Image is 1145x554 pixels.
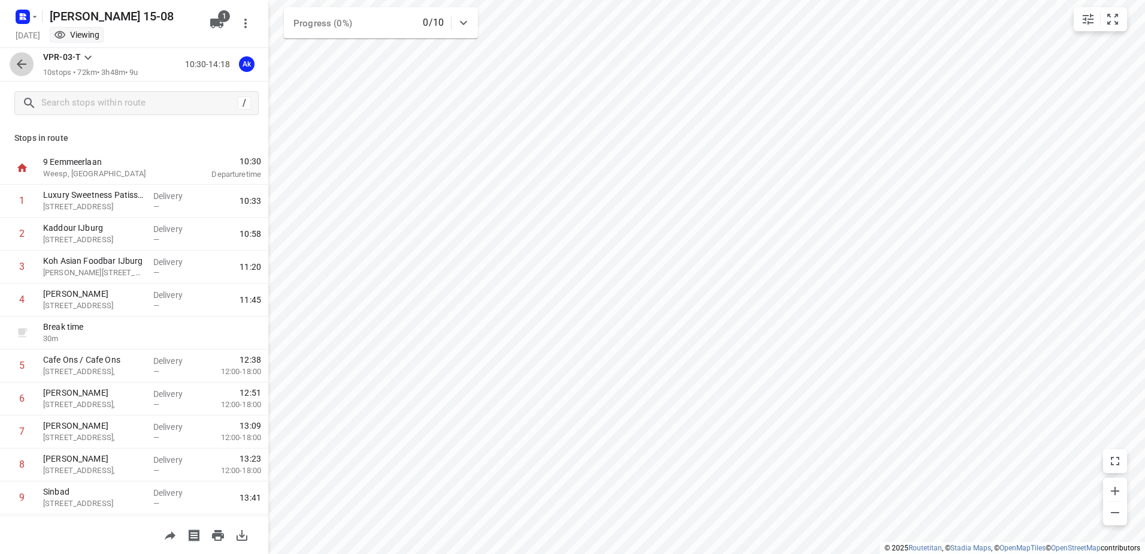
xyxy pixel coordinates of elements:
[182,155,261,167] span: 10:30
[14,132,254,144] p: Stops in route
[153,268,159,277] span: —
[19,492,25,503] div: 9
[238,97,251,110] div: /
[206,529,230,540] span: Print route
[153,454,198,466] p: Delivery
[43,222,144,234] p: Kaddour IJburg
[153,301,159,310] span: —
[202,465,261,477] p: 12:00-18:00
[153,487,198,499] p: Delivery
[43,399,144,411] p: [STREET_ADDRESS],
[19,393,25,404] div: 6
[153,289,198,301] p: Delivery
[182,529,206,540] span: Print shipping labels
[153,433,159,442] span: —
[43,465,144,477] p: [STREET_ADDRESS],
[153,367,159,376] span: —
[240,420,261,432] span: 13:09
[202,366,261,378] p: 12:00-18:00
[43,267,144,279] p: Krijn Taconiskade 372, Amsterdam
[1101,7,1125,31] button: Fit zoom
[999,544,1046,552] a: OpenMapTiles
[153,223,198,235] p: Delivery
[1074,7,1127,31] div: small contained button group
[43,168,168,180] p: Weesp, [GEOGRAPHIC_DATA]
[153,235,159,244] span: —
[43,321,144,333] p: Break time
[43,420,144,432] p: [PERSON_NAME]
[1051,544,1101,552] a: OpenStreetMap
[43,300,144,312] p: Gentiaanstraat 13, Amsterdam
[153,388,198,400] p: Delivery
[19,426,25,437] div: 7
[43,189,144,201] p: Luxury Sweetness Patisserie
[202,399,261,411] p: 12:00-18:00
[234,11,258,35] button: More
[185,58,235,71] p: 10:30-14:18
[19,195,25,206] div: 1
[43,234,144,246] p: [STREET_ADDRESS]
[950,544,991,552] a: Stadia Maps
[43,432,144,444] p: [STREET_ADDRESS],
[205,11,229,35] button: 1
[230,529,254,540] span: Download route
[41,94,238,113] input: Search stops within route
[19,459,25,470] div: 8
[240,261,261,273] span: 11:20
[43,201,144,213] p: [STREET_ADDRESS]
[240,453,261,465] span: 13:23
[43,333,144,345] p: 30 m
[218,10,230,22] span: 1
[43,486,144,498] p: Sinbad
[43,366,144,378] p: [STREET_ADDRESS],
[240,492,261,504] span: 13:41
[19,261,25,272] div: 3
[240,228,261,240] span: 10:58
[153,256,198,268] p: Delivery
[240,294,261,306] span: 11:45
[240,195,261,207] span: 10:33
[43,255,144,267] p: Koh Asian Foodbar IJburg
[43,67,138,79] p: 10 stops • 72km • 3h48m • 9u
[43,453,144,465] p: [PERSON_NAME]
[153,466,159,475] span: —
[158,529,182,540] span: Share route
[43,387,144,399] p: [PERSON_NAME]
[153,400,159,409] span: —
[202,432,261,444] p: 12:00-18:00
[240,354,261,366] span: 12:38
[908,544,942,552] a: Routetitan
[423,16,444,30] p: 0/10
[153,202,159,211] span: —
[54,29,99,41] div: You are currently in view mode. To make any changes, go to edit project.
[153,499,159,508] span: —
[43,354,144,366] p: Cafe Ons / Cafe Ons
[182,168,261,180] p: Departure time
[235,58,259,70] span: Assigned to Anwar k.
[293,18,352,29] span: Progress (0%)
[19,228,25,239] div: 2
[43,156,168,168] p: 9 Eemmeerlaan
[19,360,25,371] div: 5
[885,544,1140,552] li: © 2025 , © , © © contributors
[284,7,478,38] div: Progress (0%)0/10
[153,190,198,202] p: Delivery
[43,288,144,300] p: [PERSON_NAME]
[240,387,261,399] span: 12:51
[1076,7,1100,31] button: Map settings
[43,51,81,64] p: VPR-03-T
[43,498,144,510] p: Eerste Oosterparkstraat 139, Amsterdam
[153,355,198,367] p: Delivery
[153,421,198,433] p: Delivery
[19,294,25,305] div: 4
